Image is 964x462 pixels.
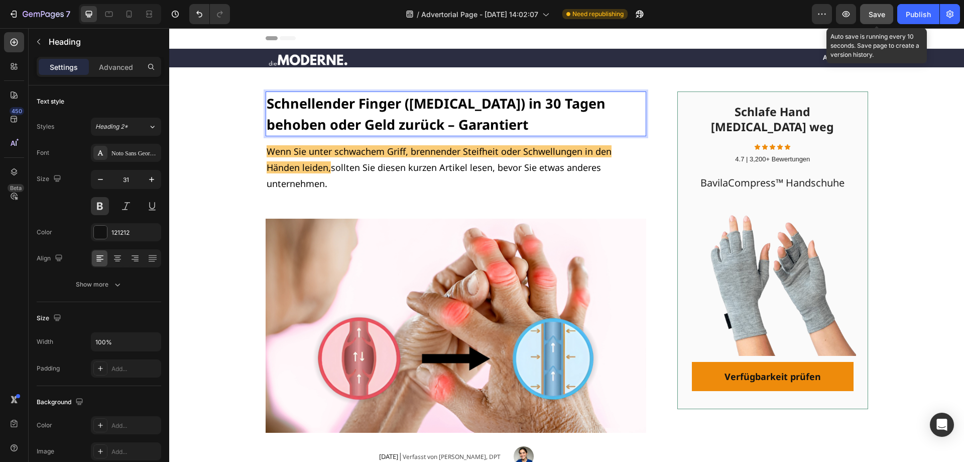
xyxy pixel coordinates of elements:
[111,364,159,374] div: Add...
[4,4,75,24] button: 7
[95,122,128,131] span: Heading 2*
[99,62,133,72] p: Advanced
[521,76,685,107] p: Schlafe Hand [MEDICAL_DATA] weg
[37,122,54,131] div: Styles
[169,28,964,462] iframe: Design area
[49,36,157,48] p: Heading
[37,148,49,157] div: Font
[417,9,419,20] span: /
[860,4,893,24] button: Save
[111,421,159,430] div: Add...
[10,107,24,115] div: 450
[76,280,123,290] div: Show more
[111,149,159,158] div: Noto Sans Georgian
[37,447,54,456] div: Image
[111,447,159,456] div: Add...
[520,161,686,328] img: gempages_585981168793420635-22dc0e93-3527-45be-ae9c-f0037e058671.png
[421,9,538,20] span: Advertorial Page - [DATE] 14:02:07
[91,118,161,136] button: Heading 2*
[37,252,65,265] div: Align
[897,4,939,24] button: Publish
[555,342,652,354] strong: Verfügbarkeit prüfen
[37,228,52,237] div: Color
[37,172,63,186] div: Size
[66,8,70,20] p: 7
[37,97,64,106] div: Text style
[50,62,78,72] p: Settings
[37,364,60,373] div: Padding
[91,333,161,351] input: Auto
[189,4,230,24] div: Undo/Redo
[572,10,624,19] span: Need republishing
[111,228,159,237] div: 121212
[210,424,331,433] p: [DATE]
[523,334,684,363] a: Verfügbarkeit prüfen
[233,424,331,433] span: Verfasst von [PERSON_NAME], DPT
[37,421,52,430] div: Color
[8,184,24,192] div: Beta
[520,127,686,136] p: 4.7 | 3,200+ Bewertungen
[37,275,161,294] button: Show more
[37,312,63,325] div: Size
[531,148,675,161] span: BavilaCompress™ Handschuhe
[344,418,365,438] img: gempages_585981168793420635-a1e6ace6-c3b1-4bd5-b48f-e398ec7f30bc.png
[930,413,954,437] div: Open Intercom Messenger
[869,10,885,19] span: Save
[37,396,85,409] div: Background
[906,9,931,20] div: Publish
[37,337,53,346] div: Width
[229,422,233,433] span: |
